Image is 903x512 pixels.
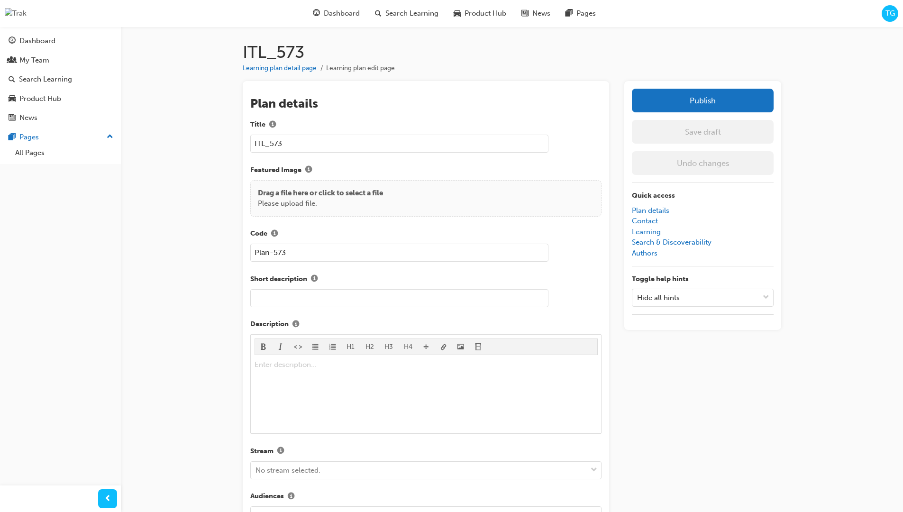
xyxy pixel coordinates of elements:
span: news-icon [521,8,529,19]
button: TG [882,5,898,22]
div: Product Hub [19,93,61,104]
a: My Team [4,52,117,69]
span: pages-icon [9,133,16,142]
div: Drag a file here or click to select a filePlease upload file. [250,180,602,217]
a: guage-iconDashboard [305,4,367,23]
label: Title [250,119,602,131]
span: search-icon [375,8,382,19]
span: Product Hub [465,8,506,19]
span: Audiences [250,491,284,502]
button: Pages [4,128,117,146]
div: Pages [19,132,39,143]
p: Toggle help hints [632,274,774,285]
span: down-icon [591,464,597,476]
a: pages-iconPages [558,4,603,23]
button: Stream [274,445,288,457]
span: guage-icon [9,37,16,46]
button: H1 [341,339,360,355]
span: info-icon [288,493,294,501]
div: Search Learning [19,74,72,85]
button: format_ol-icon [324,339,342,355]
a: Trak [5,8,27,19]
button: Audiences [284,491,298,503]
span: format_ul-icon [312,344,319,352]
span: guage-icon [313,8,320,19]
span: Search Learning [385,8,438,19]
span: car-icon [9,95,16,103]
span: pages-icon [566,8,573,19]
h2: Plan details [250,96,602,111]
div: No stream selected. [255,465,320,476]
span: link-icon [440,344,447,352]
span: video-icon [475,344,482,352]
span: Dashboard [324,8,360,19]
label: Stream [250,445,602,457]
button: link-icon [435,339,453,355]
a: Search & Discoverability [632,238,711,247]
span: up-icon [107,131,113,143]
button: H3 [379,339,399,355]
button: Save draft [632,120,774,144]
button: Title [265,119,280,131]
a: Authors [632,249,657,257]
button: Short description [307,273,321,285]
span: info-icon [305,166,312,174]
a: Contact [632,217,658,225]
label: Description [250,319,602,331]
span: info-icon [292,321,299,329]
button: format_italic-icon [272,339,290,355]
a: Plan details [632,206,669,215]
span: prev-icon [104,493,111,505]
button: image-icon [452,339,470,355]
button: Featured Image [301,164,316,176]
p: Please upload file. [258,198,383,209]
button: H4 [399,339,418,355]
button: H2 [360,339,380,355]
span: down-icon [763,292,769,304]
span: info-icon [269,121,276,129]
button: Description [289,319,303,331]
a: search-iconSearch Learning [367,4,446,23]
div: Hide all hints [637,292,680,303]
a: Dashboard [4,32,117,50]
span: info-icon [277,448,284,456]
span: Pages [576,8,596,19]
a: Learning [632,228,661,236]
span: divider-icon [423,344,429,352]
div: My Team [19,55,49,66]
span: info-icon [271,230,278,238]
label: Short description [250,273,602,285]
div: Dashboard [19,36,55,46]
span: format_ol-icon [329,344,336,352]
a: news-iconNews [514,4,558,23]
p: Quick access [632,191,774,201]
span: people-icon [9,56,16,65]
span: car-icon [454,8,461,19]
span: info-icon [311,275,318,283]
a: Search Learning [4,71,117,88]
a: All Pages [11,146,117,160]
span: TG [885,8,895,19]
button: Publish [632,89,774,112]
button: format_bold-icon [255,339,273,355]
button: DashboardMy TeamSearch LearningProduct HubNews [4,30,117,128]
span: format_monospace-icon [295,344,301,352]
span: format_italic-icon [277,344,284,352]
button: divider-icon [418,339,435,355]
button: Undo changes [632,151,774,175]
li: Learning plan edit page [326,63,395,74]
span: image-icon [457,344,464,352]
label: Featured Image [250,164,602,176]
button: format_monospace-icon [290,339,307,355]
span: news-icon [9,114,16,122]
span: format_bold-icon [260,344,267,352]
a: News [4,109,117,127]
button: Code [267,228,282,240]
a: car-iconProduct Hub [446,4,514,23]
a: Product Hub [4,90,117,108]
span: search-icon [9,75,15,84]
p: Drag a file here or click to select a file [258,188,383,199]
span: News [532,8,550,19]
a: Learning plan detail page [243,64,317,72]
